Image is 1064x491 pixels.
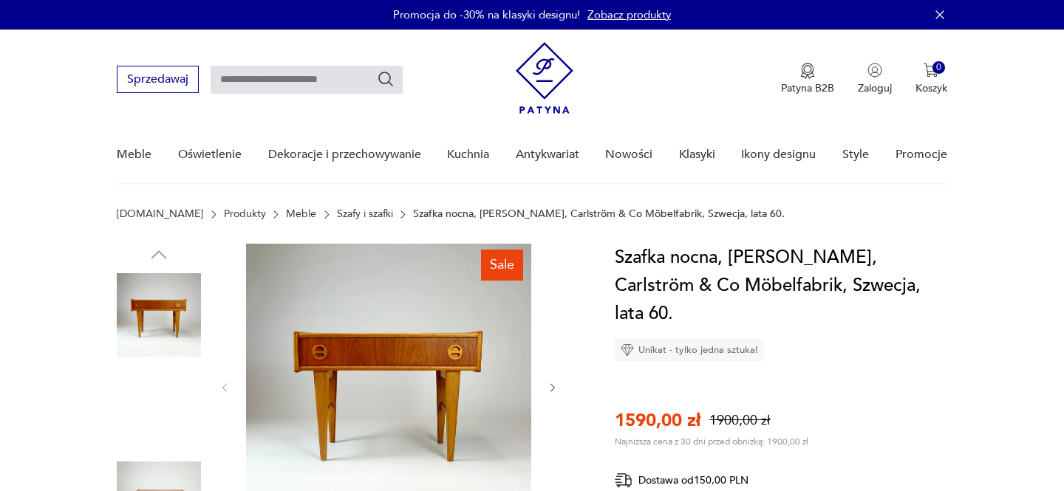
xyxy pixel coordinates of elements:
[393,7,580,22] p: Promocja do -30% na klasyki designu!
[896,126,947,183] a: Promocje
[615,436,808,447] p: Najniższa cena z 30 dni przed obniżką: 1900,00 zł
[800,63,815,79] img: Ikona medalu
[413,208,785,220] p: Szafka nocna, [PERSON_NAME], Carlström & Co Möbelfabrik, Szwecja, lata 60.
[621,343,634,357] img: Ikona diamentu
[117,273,201,357] img: Zdjęcie produktu Szafka nocna, konsola tekowa, Carlström & Co Möbelfabrik, Szwecja, lata 60.
[858,63,892,95] button: Zaloguj
[178,126,242,183] a: Oświetlenie
[605,126,652,183] a: Nowości
[615,244,947,328] h1: Szafka nocna, [PERSON_NAME], Carlström & Co Möbelfabrik, Szwecja, lata 60.
[842,126,869,183] a: Style
[781,63,834,95] button: Patyna B2B
[117,208,203,220] a: [DOMAIN_NAME]
[286,208,316,220] a: Meble
[481,250,523,281] div: Sale
[679,126,715,183] a: Klasyki
[516,42,573,114] img: Patyna - sklep z meblami i dekoracjami vintage
[781,81,834,95] p: Patyna B2B
[117,368,201,452] img: Zdjęcie produktu Szafka nocna, konsola tekowa, Carlström & Co Möbelfabrik, Szwecja, lata 60.
[915,81,947,95] p: Koszyk
[781,63,834,95] a: Ikona medaluPatyna B2B
[587,7,671,22] a: Zobacz produkty
[924,63,938,78] img: Ikona koszyka
[615,471,792,490] div: Dostawa od 150,00 PLN
[615,339,764,361] div: Unikat - tylko jedna sztuka!
[915,63,947,95] button: 0Koszyk
[377,70,395,88] button: Szukaj
[615,471,632,490] img: Ikona dostawy
[117,75,199,86] a: Sprzedawaj
[117,66,199,93] button: Sprzedawaj
[224,208,266,220] a: Produkty
[337,208,393,220] a: Szafy i szafki
[516,126,579,183] a: Antykwariat
[867,63,882,78] img: Ikonka użytkownika
[709,411,770,430] p: 1900,00 zł
[932,61,945,74] div: 0
[268,126,421,183] a: Dekoracje i przechowywanie
[117,126,151,183] a: Meble
[741,126,816,183] a: Ikony designu
[447,126,489,183] a: Kuchnia
[615,408,700,433] p: 1590,00 zł
[858,81,892,95] p: Zaloguj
